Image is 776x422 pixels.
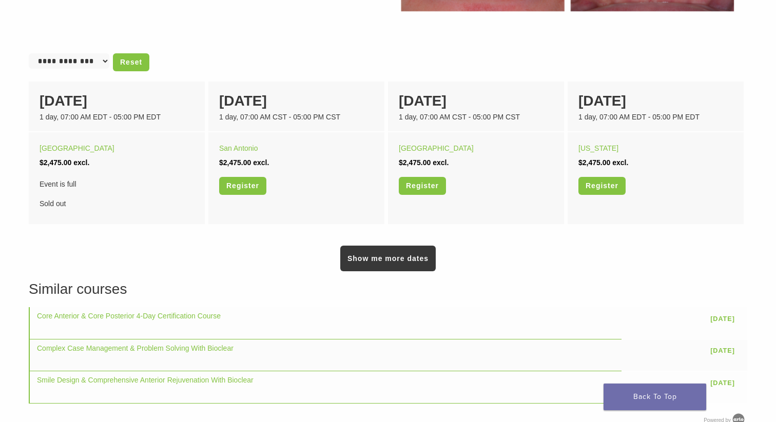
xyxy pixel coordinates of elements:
[40,177,194,211] div: Sold out
[578,144,618,152] a: [US_STATE]
[578,90,733,112] div: [DATE]
[340,246,436,271] a: Show me more dates
[253,158,269,167] span: excl.
[40,158,71,167] span: $2,475.00
[399,158,431,167] span: $2,475.00
[219,112,374,123] div: 1 day, 07:00 AM CST - 05:00 PM CST
[399,144,474,152] a: [GEOGRAPHIC_DATA]
[578,177,626,195] a: Register
[40,177,194,191] span: Event is full
[612,158,628,167] span: excl.
[578,158,610,167] span: $2,475.00
[399,177,446,195] a: Register
[37,312,221,320] a: Core Anterior & Core Posterior 4-Day Certification Course
[219,144,258,152] a: San Antonio
[113,53,149,71] a: Reset
[219,158,251,167] span: $2,475.00
[705,375,740,391] a: [DATE]
[433,158,449,167] span: excl.
[40,112,194,123] div: 1 day, 07:00 AM EDT - 05:00 PM EDT
[73,158,89,167] span: excl.
[40,90,194,112] div: [DATE]
[37,344,234,352] a: Complex Case Management & Problem Solving With Bioclear
[705,311,740,327] a: [DATE]
[705,343,740,359] a: [DATE]
[29,278,747,300] h3: Similar courses
[219,177,266,195] a: Register
[399,90,553,112] div: [DATE]
[40,144,114,152] a: [GEOGRAPHIC_DATA]
[399,112,553,123] div: 1 day, 07:00 AM CST - 05:00 PM CST
[578,112,733,123] div: 1 day, 07:00 AM EDT - 05:00 PM EDT
[219,90,374,112] div: [DATE]
[604,384,706,410] a: Back To Top
[37,376,254,384] a: Smile Design & Comprehensive Anterior Rejuvenation With Bioclear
